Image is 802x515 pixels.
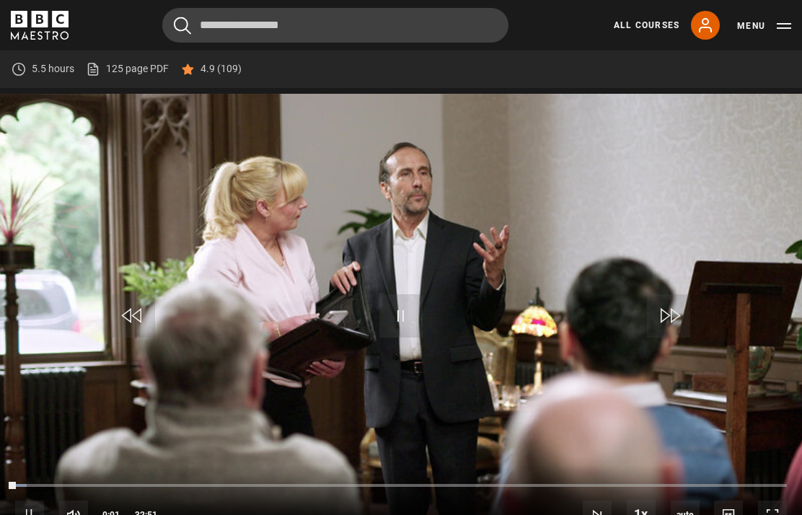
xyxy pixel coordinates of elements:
[162,8,508,43] input: Search
[614,19,679,32] a: All Courses
[15,484,787,487] div: Progress Bar
[200,61,242,76] p: 4.9 (109)
[86,61,169,76] a: 125 page PDF
[737,19,791,33] button: Toggle navigation
[11,11,69,40] svg: BBC Maestro
[32,61,74,76] p: 5.5 hours
[174,17,191,35] button: Submit the search query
